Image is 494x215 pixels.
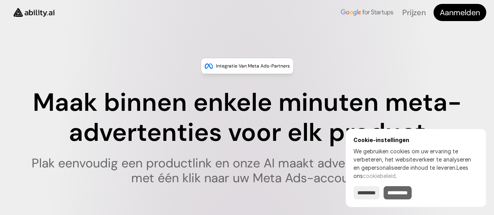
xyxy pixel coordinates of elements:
[402,7,426,18] a: Prijzen
[33,86,462,149] font: Maak binnen enkele minuten meta-advertenties voor elk product
[353,137,409,143] font: Cookie-instellingen
[433,4,486,21] a: Aanmelden
[440,7,480,18] font: Aanmelden
[32,155,466,186] font: Plak eenvoudig een productlink en onze AI maakt advertenties en stuurt ze met één klik naar uw Me...
[363,172,396,179] a: cookiebeleid
[216,63,290,69] font: Integratie van Meta Ads-partners
[396,172,397,179] font: .
[353,148,471,171] font: We gebruiken cookies om uw ervaring te verbeteren, het websiteverkeer te analyseren en gepersonal...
